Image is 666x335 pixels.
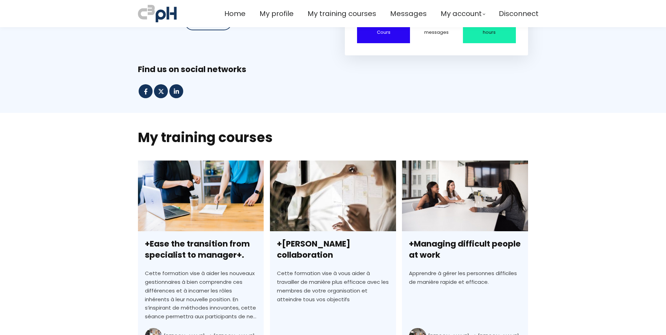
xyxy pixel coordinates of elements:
a: Home [224,8,246,20]
a: My profile [260,8,294,20]
div: Cours [366,29,401,36]
a: My training courses [308,8,376,20]
img: a70bc7685e0efc0bd0b04b3506828469.jpeg [138,3,177,24]
div: messages [419,29,454,36]
h2: My training courses [138,128,528,146]
a: Disconnect [499,8,539,20]
div: Find us on social networks [138,64,528,75]
div: hours [472,29,507,36]
span: My account [441,8,482,20]
a: Messages [390,8,427,20]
